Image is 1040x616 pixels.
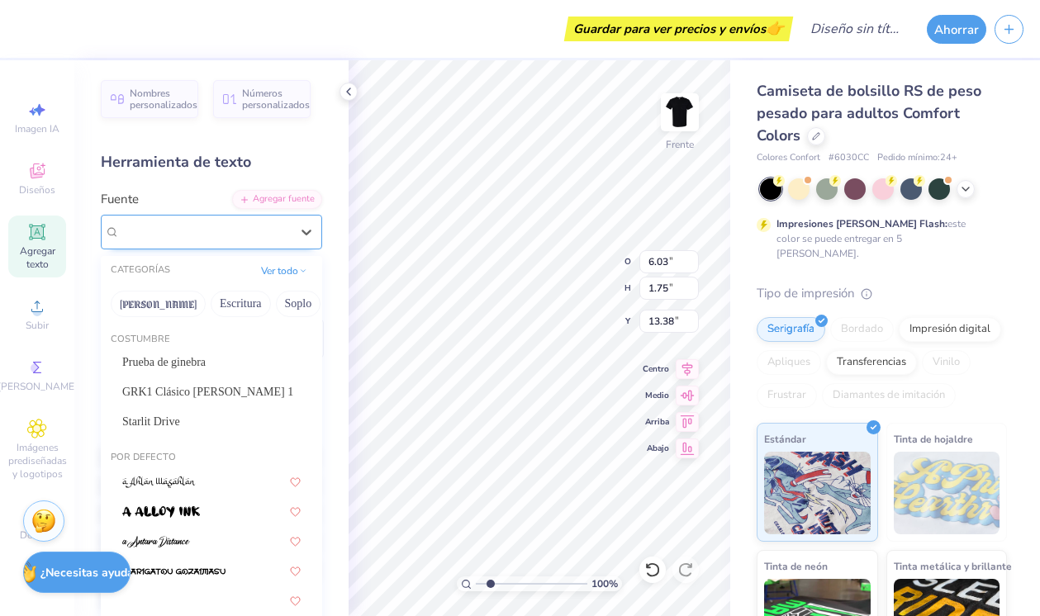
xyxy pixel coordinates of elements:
font: Diamantes de imitación [833,387,945,402]
font: Impresión digital [909,321,990,336]
img: arigatou gozaimasu [122,566,226,577]
font: Colores Confort [757,151,820,163]
font: Medio [645,390,669,401]
font: ¿Necesitas ayuda? [40,565,139,580]
button: Soplo [276,291,321,317]
input: Diseño sin título [797,12,919,45]
font: Vinilo [933,354,960,369]
font: Nombres personalizados [130,87,197,111]
font: Decorar [20,528,55,542]
font: GRK1 Clásico [PERSON_NAME] 1 [122,386,293,398]
font: Arriba [645,416,669,428]
font: Bordado [841,321,883,336]
font: # [829,151,834,163]
font: Centro [643,363,669,375]
font: 👉 [766,18,784,38]
img: Frente [663,96,696,129]
img: Tinta de hojaldre [894,452,1000,534]
font: Frente [666,138,694,151]
font: Costumbre [111,333,170,345]
font: Soplo [285,297,312,310]
font: Imágenes prediseñadas y logotipos [8,441,67,481]
button: Ahorrar [927,15,986,44]
font: Agregar fuente [253,192,315,205]
font: 24+ [940,151,957,163]
font: este color se puede entregar en 5 [PERSON_NAME]. [776,217,966,260]
font: Tinta de hojaldre [894,433,973,446]
font: Tinta metálica y brillante [894,560,1012,573]
img: una tinta de aleación [122,506,200,518]
img: Una fuente encantadora [122,595,161,607]
font: Agregar texto [20,244,55,271]
font: Tipo de impresión [757,285,855,301]
img: un Ahlan Wasahlan [122,476,196,488]
font: Números personalizados [242,87,310,111]
font: Fuente [101,191,139,207]
font: Por defecto [111,451,176,463]
button: Ver todo [256,263,312,279]
font: [PERSON_NAME] [120,296,197,312]
font: Transferencias [837,354,906,369]
font: Ahorrar [934,21,979,37]
img: una distancia de Antara [122,536,190,547]
font: Abajo [647,443,669,454]
font: Diseños [19,183,55,197]
button: [PERSON_NAME] [111,291,206,317]
font: Guardar para ver precios y envíos [573,21,766,37]
font: CATEGORÍAS [111,263,170,276]
font: Apliques [767,354,810,369]
font: Estándar [764,433,806,446]
font: : [938,151,940,163]
font: Herramienta de texto [101,152,251,172]
font: 100 [591,577,609,590]
font: Pedido mínimo [877,151,938,163]
font: Ver todo [261,264,298,277]
font: Frustrar [767,387,806,402]
font: % [609,577,618,590]
font: Camiseta de bolsillo RS de peso pesado para adultos Comfort Colors [757,81,981,145]
font: Súper sueño [120,225,181,238]
font: Prueba de ginebra [122,356,206,368]
font: Imagen IA [15,122,59,135]
font: Impresiones [PERSON_NAME] Flash: [776,217,947,230]
font: Subir [26,319,49,332]
font: Tinta de neón [764,560,828,573]
img: Estándar [764,452,871,534]
font: 6030CC [834,151,869,163]
font: Escritura [220,297,262,310]
font: Serigrafía [767,321,814,336]
font: Starlit Drive [122,415,180,428]
button: Escritura [211,291,271,317]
